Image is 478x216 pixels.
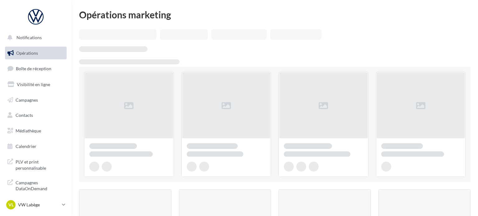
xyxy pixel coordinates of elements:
a: Opérations [4,47,68,60]
a: Visibilité en ligne [4,78,68,91]
a: Calendrier [4,140,68,153]
a: Contacts [4,109,68,122]
span: Campagnes DataOnDemand [16,178,64,192]
a: PLV et print personnalisable [4,155,68,173]
a: Médiathèque [4,124,68,137]
a: Boîte de réception [4,62,68,75]
a: VL VW Labège [5,199,67,211]
span: VL [8,202,14,208]
p: VW Labège [18,202,59,208]
div: Opérations marketing [79,10,471,19]
span: Médiathèque [16,128,41,133]
a: Campagnes DataOnDemand [4,176,68,194]
button: Notifications [4,31,65,44]
a: Campagnes [4,94,68,107]
span: PLV et print personnalisable [16,158,64,171]
span: Contacts [16,113,33,118]
span: Opérations [16,50,38,56]
span: Calendrier [16,144,36,149]
span: Boîte de réception [16,66,51,71]
span: Notifications [16,35,42,40]
span: Campagnes [16,97,38,102]
span: Visibilité en ligne [17,82,50,87]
